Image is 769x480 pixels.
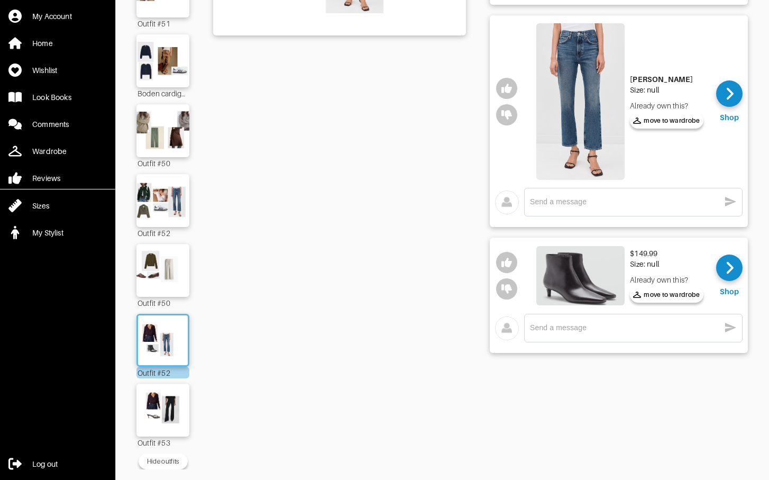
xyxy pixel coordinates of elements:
[32,11,72,22] div: My Account
[630,248,703,259] div: $149.99
[136,87,189,99] div: Boden cardigan replacement
[136,157,189,169] div: Outfit #50
[630,74,703,85] div: [PERSON_NAME]
[32,228,63,238] div: My Stylist
[633,116,700,125] span: move to wardrobe
[32,173,60,184] div: Reviews
[136,17,189,29] div: Outfit #51
[136,367,189,378] div: Outfit #52
[630,101,703,111] div: Already own this?
[133,249,193,292] img: Outfit Outfit #50
[32,65,57,76] div: Wishlist
[133,179,193,222] img: Outfit Outfit #52
[720,112,739,123] div: Shop
[536,246,625,305] img: R8V93w7VUAPvTsrhR4mnhbiN
[135,321,191,360] img: Outfit Outfit #52
[139,454,188,469] button: Hide outfits
[32,459,58,469] div: Log out
[630,275,703,285] div: Already own this?
[136,437,189,448] div: Outfit #53
[630,287,703,303] button: move to wardrobe
[32,92,71,103] div: Look Books
[495,191,519,214] img: avatar
[133,110,193,152] img: Outfit Outfit #50
[32,119,69,130] div: Comments
[136,227,189,239] div: Outfit #52
[495,316,519,340] img: avatar
[536,23,625,180] img: Valen Jeans
[32,146,67,157] div: Wardrobe
[32,38,53,49] div: Home
[136,297,189,309] div: Outfit #50
[147,457,179,466] div: Hide outfits
[630,113,703,129] button: move to wardrobe
[630,259,703,269] div: Size: null
[32,201,49,211] div: Sizes
[633,290,700,300] span: move to wardrobe
[133,40,193,82] img: Outfit Boden cardigan replacement
[716,255,743,297] a: Shop
[133,389,193,431] img: Outfit Outfit #53
[630,85,703,95] div: Size: null
[720,286,739,297] div: Shop
[716,80,743,123] a: Shop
